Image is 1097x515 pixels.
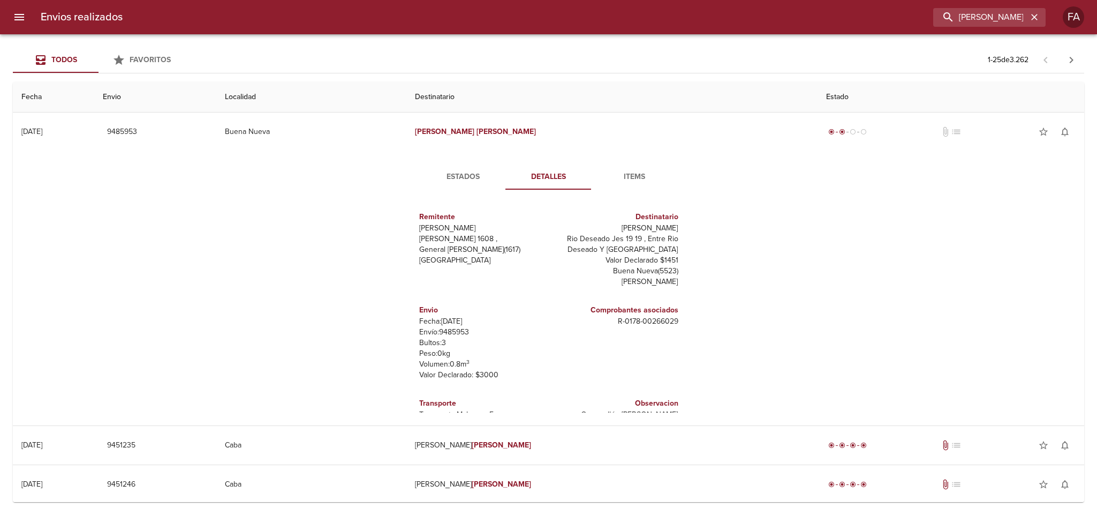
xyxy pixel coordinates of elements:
[415,127,474,136] em: [PERSON_NAME]
[420,164,677,190] div: Tabs detalle de guia
[1033,474,1054,495] button: Agregar a favoritos
[818,82,1084,113] th: Estado
[406,426,818,465] td: [PERSON_NAME]
[103,475,140,495] button: 9451246
[553,266,678,277] p: Buena Nueva ( 5523 )
[553,398,678,409] h6: Observacion
[860,129,867,135] span: radio_button_unchecked
[13,47,184,73] div: Tabs Envios
[512,170,585,184] span: Detalles
[940,440,951,451] span: Tiene documentos adjuntos
[103,436,140,456] button: 9451235
[130,55,171,64] span: Favoritos
[107,125,137,139] span: 9485953
[1033,435,1054,456] button: Agregar a favoritos
[419,348,544,359] p: Peso: 0 kg
[850,129,856,135] span: radio_button_unchecked
[107,478,135,491] span: 9451246
[1033,121,1054,143] button: Agregar a favoritos
[1038,440,1049,451] span: star_border
[933,8,1027,27] input: buscar
[850,442,856,449] span: radio_button_checked
[839,481,845,488] span: radio_button_checked
[103,122,141,142] button: 9485953
[472,441,531,450] em: [PERSON_NAME]
[1060,126,1070,137] span: notifications_none
[1033,54,1058,65] span: Pagina anterior
[419,234,544,244] p: [PERSON_NAME] 1608 ,
[951,126,962,137] span: No tiene pedido asociado
[216,465,407,504] td: Caba
[419,255,544,266] p: [GEOGRAPHIC_DATA]
[828,129,835,135] span: radio_button_checked
[406,82,818,113] th: Destinatario
[419,304,544,316] h6: Envio
[860,481,867,488] span: radio_button_checked
[860,442,867,449] span: radio_button_checked
[940,126,951,137] span: No tiene documentos adjuntos
[553,223,678,234] p: [PERSON_NAME]
[21,480,42,489] div: [DATE]
[553,409,678,420] p: Guaymallén [PERSON_NAME]
[1038,126,1049,137] span: star_border
[21,127,42,136] div: [DATE]
[553,304,678,316] h6: Comprobantes asociados
[13,82,94,113] th: Fecha
[216,113,407,151] td: Buena Nueva
[472,480,531,489] em: [PERSON_NAME]
[598,170,671,184] span: Items
[839,442,845,449] span: radio_button_checked
[107,439,135,452] span: 9451235
[828,481,835,488] span: radio_button_checked
[940,479,951,490] span: Tiene documentos adjuntos
[1038,479,1049,490] span: star_border
[1063,6,1084,28] div: FA
[419,338,544,348] p: Bultos: 3
[828,442,835,449] span: radio_button_checked
[466,359,470,365] sup: 3
[1060,479,1070,490] span: notifications_none
[21,441,42,450] div: [DATE]
[1054,121,1076,143] button: Activar notificaciones
[1060,440,1070,451] span: notifications_none
[1058,47,1084,73] span: Pagina siguiente
[1054,474,1076,495] button: Activar notificaciones
[419,409,544,420] p: Transporte: Malargue Exp
[94,82,216,113] th: Envio
[6,4,32,30] button: menu
[419,211,544,223] h6: Remitente
[419,244,544,255] p: General [PERSON_NAME] ( 1617 )
[427,170,500,184] span: Estados
[826,440,869,451] div: Entregado
[988,55,1028,65] p: 1 - 25 de 3.262
[951,479,962,490] span: No tiene pedido asociado
[553,316,678,327] p: R - 0178 - 00266029
[951,440,962,451] span: No tiene pedido asociado
[41,9,123,26] h6: Envios realizados
[419,327,544,338] p: Envío: 9485953
[51,55,77,64] span: Todos
[419,223,544,234] p: [PERSON_NAME]
[1054,435,1076,456] button: Activar notificaciones
[419,359,544,370] p: Volumen: 0.8 m
[419,316,544,327] p: Fecha: [DATE]
[419,398,544,409] h6: Transporte
[850,481,856,488] span: radio_button_checked
[826,126,869,137] div: Despachado
[553,211,678,223] h6: Destinatario
[839,129,845,135] span: radio_button_checked
[553,277,678,287] p: [PERSON_NAME]
[406,465,818,504] td: [PERSON_NAME]
[216,82,407,113] th: Localidad
[826,479,869,490] div: Entregado
[216,426,407,465] td: Caba
[419,370,544,380] p: Valor Declarado: $ 3000
[476,127,536,136] em: [PERSON_NAME]
[553,234,678,266] p: Rio Deseado Jes 19 19 , Entre Rio Deseado Y [GEOGRAPHIC_DATA] Valor Declarado $1451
